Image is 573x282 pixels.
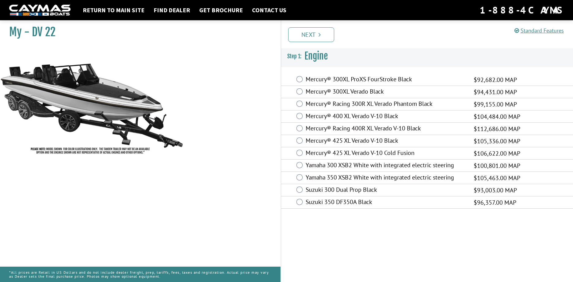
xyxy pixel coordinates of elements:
a: Next [288,27,334,42]
label: Mercury® 300XL Verado Black [306,88,466,97]
span: $92,682.00 MAP [474,75,517,84]
label: Suzuki 350 DF350A Black [306,198,466,207]
a: Standard Features [514,27,564,34]
span: $105,336.00 MAP [474,137,520,146]
label: Yamaha 350 XSB2 White with integrated electric steering [306,174,466,183]
label: Mercury® Racing 400R XL Verado V-10 Black [306,125,466,133]
label: Mercury® Racing 300R XL Verado Phantom Black [306,100,466,109]
a: Find Dealer [151,6,193,14]
label: Mercury® 300XL ProXS FourStroke Black [306,75,466,84]
span: $96,357.00 MAP [474,198,516,207]
label: Mercury® 400 XL Verado V-10 Black [306,112,466,121]
span: $94,431.00 MAP [474,87,517,97]
p: *All prices are Retail in US Dollars and do not include dealer freight, prep, tariffs, fees, taxe... [9,267,271,281]
span: $93,003.00 MAP [474,186,517,195]
span: $99,155.00 MAP [474,100,517,109]
span: $105,463.00 MAP [474,173,520,183]
label: Suzuki 300 Dual Prop Black [306,186,466,195]
img: white-logo-c9c8dbefe5ff5ceceb0f0178aa75bf4bb51f6bca0971e226c86eb53dfe498488.png [9,5,71,16]
span: $112,686.00 MAP [474,124,520,133]
label: Mercury® 425 XL Verado V-10 Cold Fusion [306,149,466,158]
a: Get Brochure [196,6,246,14]
label: Yamaha 300 XSB2 White with integrated electric steering [306,161,466,170]
span: $100,801.00 MAP [474,161,520,170]
label: Mercury® 425 XL Verado V-10 Black [306,137,466,146]
a: Return to main site [80,6,147,14]
div: 1-888-4CAYMAS [480,3,564,17]
span: $104,484.00 MAP [474,112,520,121]
span: $106,622.00 MAP [474,149,520,158]
h1: My - DV 22 [9,25,265,39]
a: Contact Us [249,6,289,14]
